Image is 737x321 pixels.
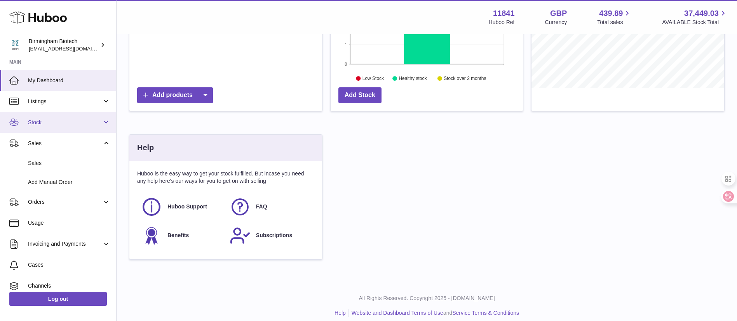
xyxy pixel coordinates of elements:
[256,203,267,210] span: FAQ
[167,232,189,239] span: Benefits
[230,225,310,246] a: Subscriptions
[29,38,99,52] div: Birmingham Biotech
[28,140,102,147] span: Sales
[662,8,728,26] a: 37,449.03 AVAILABLE Stock Total
[137,142,154,153] h3: Help
[28,282,110,290] span: Channels
[345,62,347,66] text: 0
[335,310,346,316] a: Help
[256,232,292,239] span: Subscriptions
[29,45,114,52] span: [EMAIL_ADDRESS][DOMAIN_NAME]
[230,196,310,217] a: FAQ
[28,179,110,186] span: Add Manual Order
[352,310,443,316] a: Website and Dashboard Terms of Use
[28,98,102,105] span: Listings
[599,8,623,19] span: 439.89
[9,39,21,51] img: m.hsu@birminghambiotech.co.uk
[489,19,515,26] div: Huboo Ref
[493,8,515,19] strong: 11841
[137,170,314,185] p: Huboo is the easy way to get your stock fulfilled. But incase you need any help here's our ways f...
[28,160,110,167] span: Sales
[452,310,519,316] a: Service Terms & Conditions
[338,87,382,103] a: Add Stock
[345,42,347,47] text: 1
[141,225,222,246] a: Benefits
[444,76,486,82] text: Stock over 2 months
[597,19,632,26] span: Total sales
[28,240,102,248] span: Invoicing and Payments
[9,292,107,306] a: Log out
[349,309,519,317] li: and
[662,19,728,26] span: AVAILABLE Stock Total
[28,261,110,269] span: Cases
[28,219,110,227] span: Usage
[545,19,567,26] div: Currency
[28,77,110,84] span: My Dashboard
[137,87,213,103] a: Add products
[550,8,567,19] strong: GBP
[362,76,384,82] text: Low Stock
[597,8,632,26] a: 439.89 Total sales
[28,119,102,126] span: Stock
[123,295,731,302] p: All Rights Reserved. Copyright 2025 - [DOMAIN_NAME]
[684,8,719,19] span: 37,449.03
[399,76,427,82] text: Healthy stock
[28,198,102,206] span: Orders
[167,203,207,210] span: Huboo Support
[141,196,222,217] a: Huboo Support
